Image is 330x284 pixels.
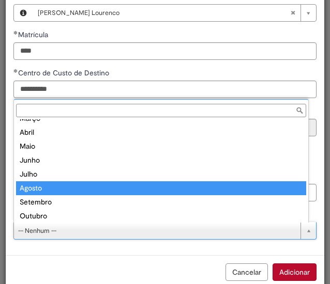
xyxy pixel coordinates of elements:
div: Maio [16,139,306,153]
div: Setembro [16,195,306,209]
div: Outubro [16,209,306,223]
div: Julho [16,167,306,181]
div: Junho [16,153,306,167]
div: Abril [16,125,306,139]
div: Agosto [16,181,306,195]
ul: Mês a reclassificar [14,119,308,223]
